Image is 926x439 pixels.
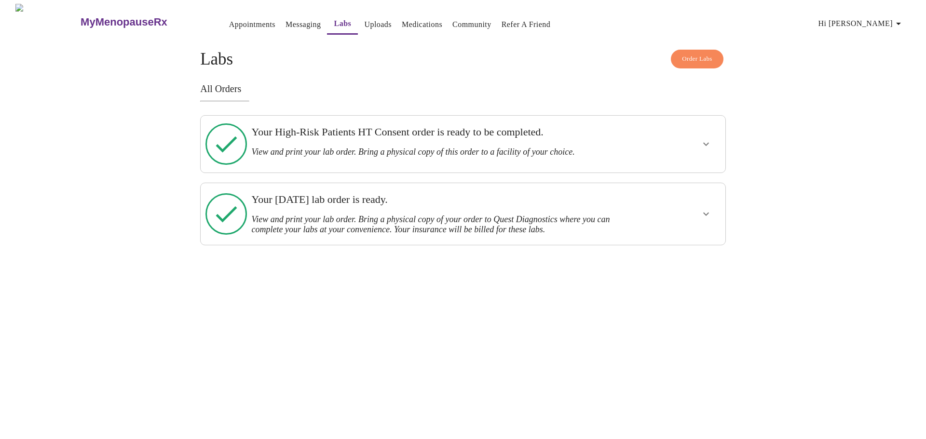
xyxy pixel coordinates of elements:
[200,83,726,94] h3: All Orders
[229,18,275,31] a: Appointments
[286,18,321,31] a: Messaging
[80,5,206,39] a: MyMenopauseRx
[671,50,723,68] button: Order Labs
[452,18,491,31] a: Community
[398,15,446,34] button: Medications
[815,14,908,33] button: Hi [PERSON_NAME]
[251,126,624,138] h3: Your High-Risk Patients HT Consent order is ready to be completed.
[15,4,80,40] img: MyMenopauseRx Logo
[694,133,718,156] button: show more
[251,214,624,235] h3: View and print your lab order. Bring a physical copy of your order to Quest Diagnostics where you...
[498,15,555,34] button: Refer a Friend
[682,53,712,65] span: Order Labs
[449,15,495,34] button: Community
[282,15,325,34] button: Messaging
[251,193,624,206] h3: Your [DATE] lab order is ready.
[818,17,904,30] span: Hi [PERSON_NAME]
[402,18,442,31] a: Medications
[502,18,551,31] a: Refer a Friend
[364,18,392,31] a: Uploads
[694,202,718,226] button: show more
[360,15,395,34] button: Uploads
[225,15,279,34] button: Appointments
[200,50,726,69] h4: Labs
[81,16,167,28] h3: MyMenopauseRx
[334,17,352,30] a: Labs
[251,147,624,157] h3: View and print your lab order. Bring a physical copy of this order to a facility of your choice.
[327,14,358,35] button: Labs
